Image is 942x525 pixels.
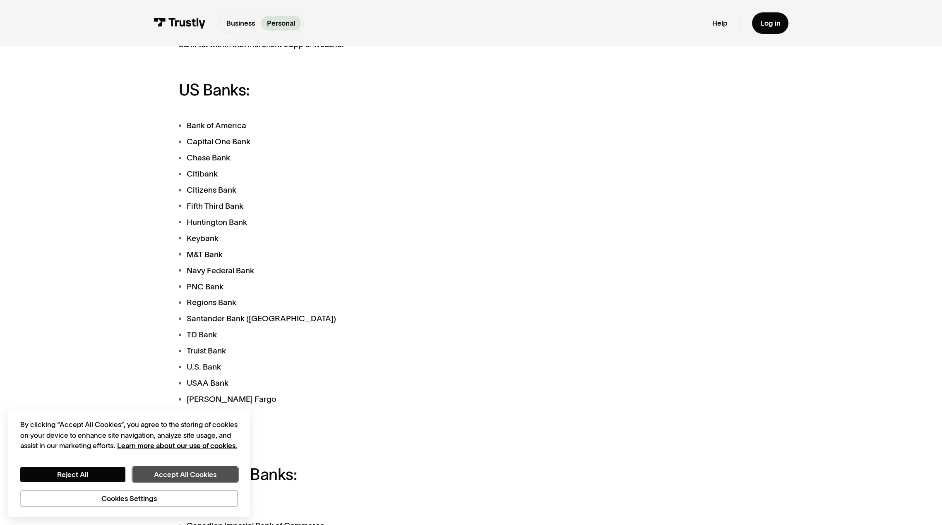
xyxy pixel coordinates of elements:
[20,490,238,507] button: Cookies Settings
[179,265,555,277] li: Navy Federal Bank
[132,467,238,482] button: Accept All Cookies
[226,18,255,29] p: Business
[752,12,788,33] a: Log in
[179,345,555,357] li: Truist Bank
[179,281,555,293] li: PNC Bank
[267,18,295,29] p: Personal
[179,377,555,389] li: USAA Bank
[117,441,237,449] a: More information about your privacy, opens in a new tab
[179,216,555,228] li: Huntington Bank
[20,419,238,507] div: Privacy
[154,18,206,29] img: Trustly Logo
[179,81,555,99] h3: US Banks:
[179,200,555,212] li: Fifth Third Bank
[179,248,555,260] li: M&T Bank
[20,419,238,451] div: By clicking “Accept All Cookies”, you agree to the storing of cookies on your device to enhance s...
[179,466,555,484] h3: Canadian Banks:
[179,393,555,405] li: [PERSON_NAME] Fargo
[179,313,555,325] li: Santander Bank ([GEOGRAPHIC_DATA])
[712,19,728,28] a: Help
[221,16,261,30] a: Business
[179,232,555,244] li: Keybank
[179,296,555,308] li: Regions Bank
[179,119,555,131] li: Bank of America
[179,136,555,148] li: Capital One Bank
[179,184,555,196] li: Citizens Bank
[179,152,555,164] li: Chase Bank
[179,168,555,180] li: Citibank
[179,361,555,373] li: U.S. Bank
[8,409,250,517] div: Cookie banner
[20,467,126,482] button: Reject All
[179,329,555,341] li: TD Bank
[261,16,301,30] a: Personal
[760,19,781,28] div: Log in
[179,504,555,515] li: Bank of Montreal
